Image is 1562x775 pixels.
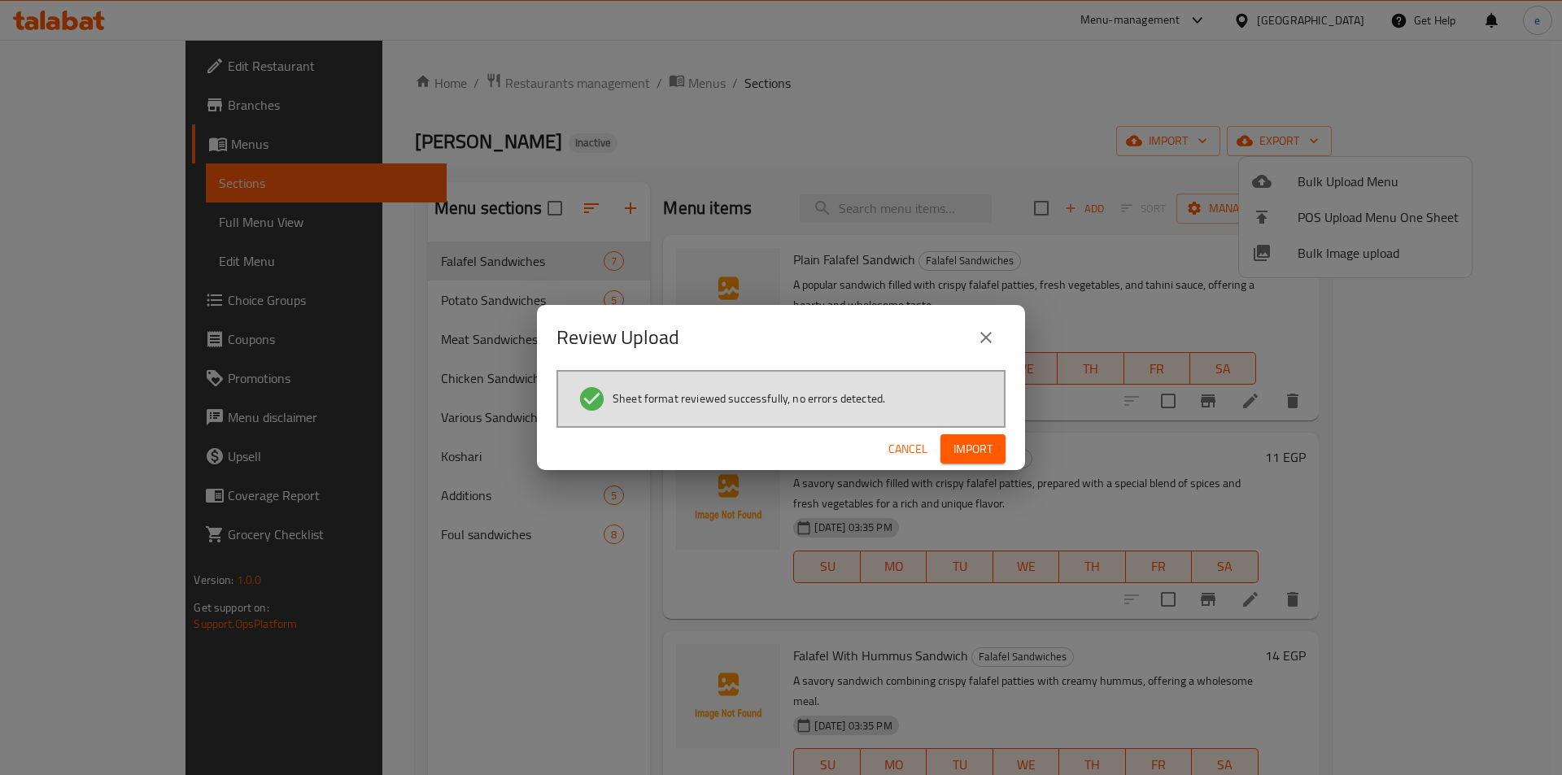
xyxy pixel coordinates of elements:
[556,324,679,350] h2: Review Upload
[613,390,885,407] span: Sheet format reviewed successfully, no errors detected.
[966,318,1006,357] button: close
[888,439,927,459] span: Cancel
[940,434,1006,464] button: Import
[882,434,934,464] button: Cancel
[953,439,993,459] span: Import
